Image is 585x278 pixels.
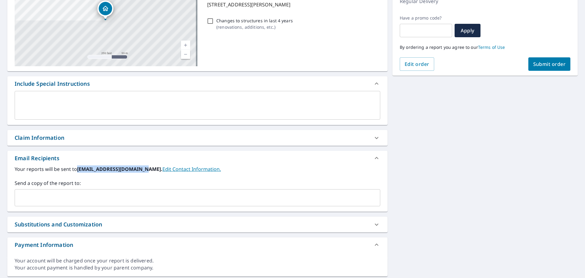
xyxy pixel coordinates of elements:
[207,1,378,8] p: [STREET_ADDRESS][PERSON_NAME]
[15,134,64,142] div: Claim Information
[7,130,388,146] div: Claim Information
[7,237,388,252] div: Payment Information
[478,44,505,50] a: Terms of Use
[400,15,452,21] label: Have a promo code?
[97,1,113,20] div: Dropped pin, building 1, Residential property, 2180 Lawrence Rd Clover, SC 29710
[181,41,190,50] a: Current Level 17, Zoom In
[216,24,293,30] p: ( renovations, additions, etc. )
[7,76,388,91] div: Include Special Instructions
[15,241,73,249] div: Payment Information
[528,57,571,71] button: Submit order
[405,61,429,67] span: Edit order
[162,166,221,172] a: EditContactInfo
[7,217,388,232] div: Substitutions and Customization
[15,179,380,187] label: Send a copy of the report to:
[216,17,293,24] p: Changes to structures in last 4 years
[400,57,434,71] button: Edit order
[7,151,388,165] div: Email Recipients
[15,80,90,88] div: Include Special Instructions
[15,220,102,229] div: Substitutions and Customization
[400,45,570,50] p: By ordering a report you agree to our
[15,154,59,162] div: Email Recipients
[15,264,380,271] div: Your account payment is handled by your parent company.
[455,24,480,37] button: Apply
[533,61,566,67] span: Submit order
[459,27,476,34] span: Apply
[15,257,380,264] div: Your account will be charged once your report is delivered.
[15,165,380,173] label: Your reports will be sent to
[181,50,190,59] a: Current Level 17, Zoom Out
[77,166,162,172] b: [EMAIL_ADDRESS][DOMAIN_NAME].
